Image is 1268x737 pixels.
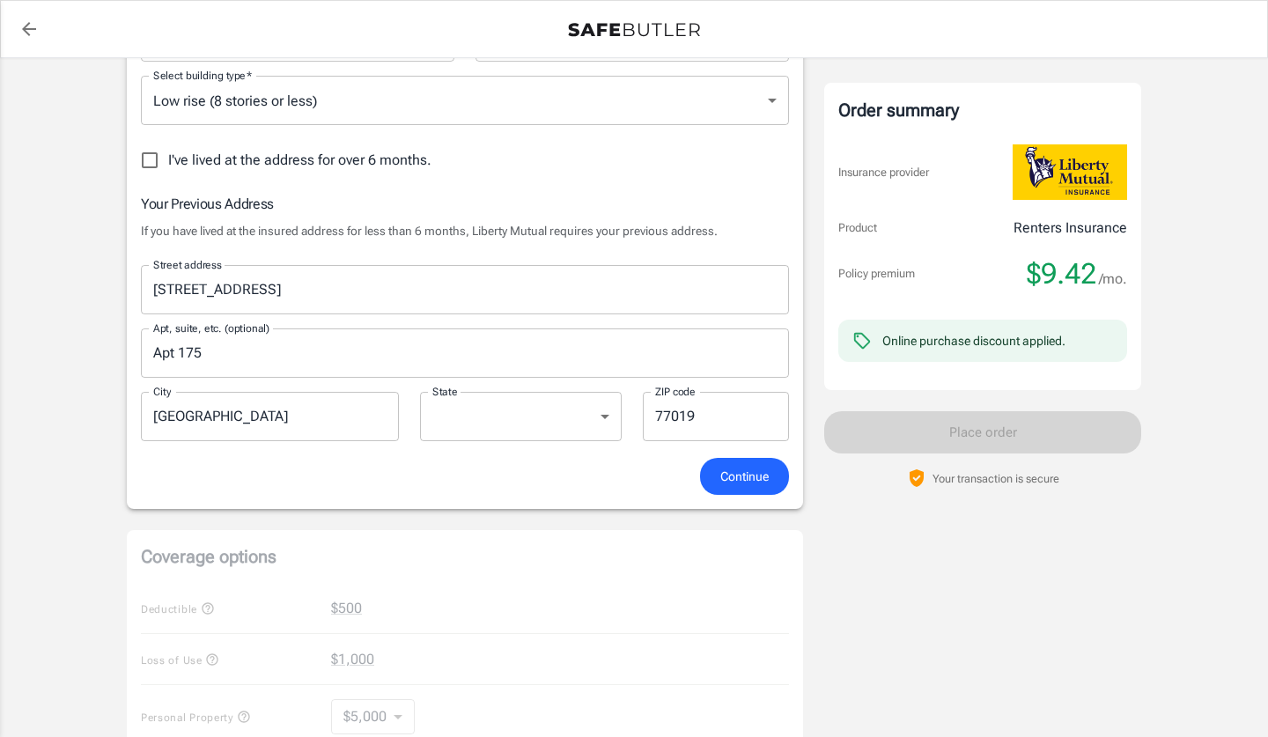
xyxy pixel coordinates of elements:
img: Liberty Mutual [1013,144,1127,200]
label: ZIP code [655,384,696,399]
div: Order summary [838,97,1127,123]
p: Renters Insurance [1014,217,1127,239]
a: back to quotes [11,11,47,47]
p: Your transaction is secure [933,470,1059,487]
p: If you have lived at the insured address for less than 6 months, Liberty Mutual requires your pre... [141,222,789,240]
p: Policy premium [838,265,915,283]
div: Online purchase discount applied. [882,332,1065,350]
label: City [153,384,171,399]
p: Insurance provider [838,164,929,181]
div: Low rise (8 stories or less) [141,76,789,125]
span: /mo. [1099,267,1127,291]
span: $9.42 [1027,256,1096,291]
button: Continue [700,458,789,496]
label: Select building type [153,68,252,83]
span: I've lived at the address for over 6 months. [168,150,431,171]
span: Continue [720,466,769,488]
label: Apt, suite, etc. (optional) [153,321,269,335]
img: Back to quotes [568,23,700,37]
label: State [432,384,458,399]
p: Product [838,219,877,237]
label: Street address [153,257,222,272]
h6: Your Previous Address [141,193,789,215]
